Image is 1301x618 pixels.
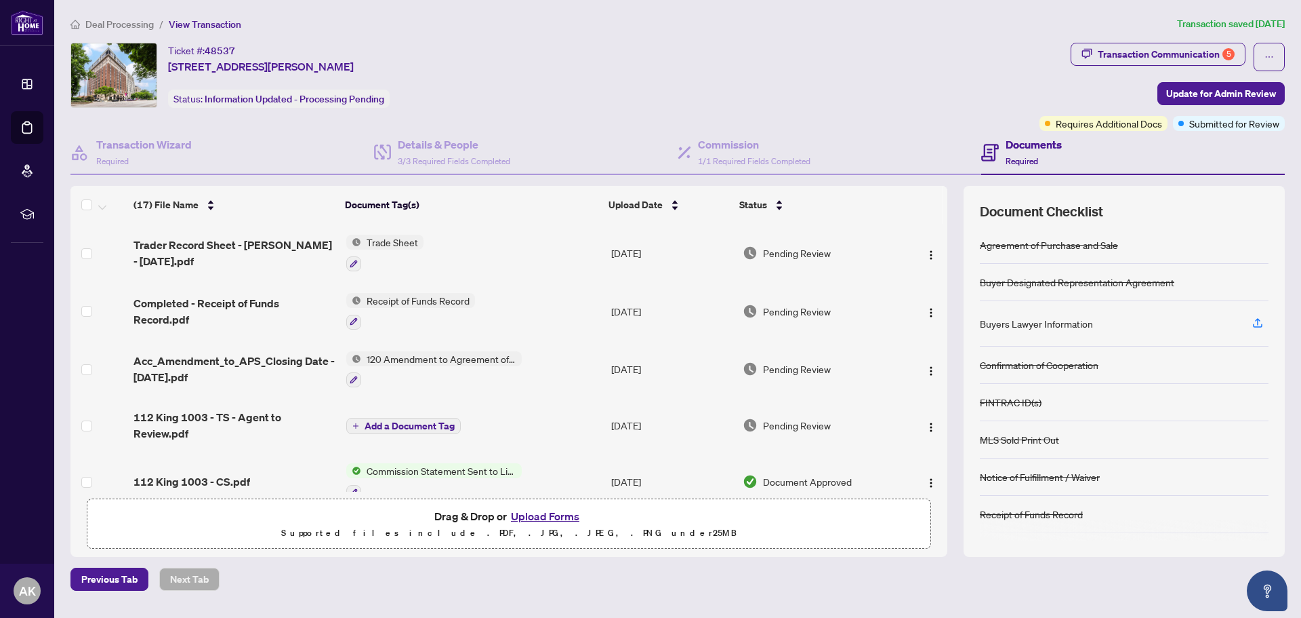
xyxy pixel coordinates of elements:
[920,301,942,322] button: Logo
[926,307,936,318] img: Logo
[81,568,138,590] span: Previous Tab
[346,418,461,434] button: Add a Document Tag
[1157,82,1285,105] button: Update for Admin Review
[606,341,737,399] td: [DATE]
[926,478,936,488] img: Logo
[70,20,80,29] span: home
[168,58,354,75] span: [STREET_ADDRESS][PERSON_NAME]
[361,235,424,250] span: Trade Sheet
[19,581,36,600] span: AK
[133,237,335,269] span: Trader Record Sheet - [PERSON_NAME] - [DATE].pdf
[1247,571,1287,611] button: Open asap
[606,282,737,341] td: [DATE]
[168,90,390,108] div: Status:
[920,358,942,380] button: Logo
[1264,52,1274,62] span: ellipsis
[920,471,942,493] button: Logo
[980,395,1041,410] div: FINTRAC ID(s)
[763,304,831,319] span: Pending Review
[365,421,455,431] span: Add a Document Tag
[763,418,831,433] span: Pending Review
[205,93,384,105] span: Information Updated - Processing Pending
[168,43,235,58] div: Ticket #:
[698,136,810,153] h4: Commission
[980,275,1174,290] div: Buyer Designated Representation Agreement
[743,362,758,376] img: Document Status
[926,366,936,376] img: Logo
[71,43,157,107] img: IMG-X12314212_1.jpg
[1177,16,1285,32] article: Transaction saved [DATE]
[96,525,922,541] p: Supported files include .PDF, .JPG, .JPEG, .PNG under 25 MB
[346,417,461,434] button: Add a Document Tag
[133,197,199,212] span: (17) File Name
[1071,43,1245,66] button: Transaction Communication5
[980,507,1083,522] div: Receipt of Funds Record
[361,463,522,478] span: Commission Statement Sent to Listing Brokerage
[763,246,831,260] span: Pending Review
[743,474,758,489] img: Document Status
[361,351,522,366] span: 120 Amendment to Agreement of Purchase and Sale
[346,351,361,366] img: Status Icon
[346,351,522,388] button: Status Icon120 Amendment to Agreement of Purchase and Sale
[743,304,758,319] img: Document Status
[398,156,510,166] span: 3/3 Required Fields Completed
[346,293,475,330] button: Status IconReceipt of Funds Record
[133,353,335,385] span: Acc_Amendment_to_APS_Closing Date - [DATE].pdf
[85,18,154,31] span: Deal Processing
[346,463,361,478] img: Status Icon
[398,136,510,153] h4: Details & People
[980,237,1118,252] div: Agreement of Purchase and Sale
[926,250,936,260] img: Logo
[606,398,737,452] td: [DATE]
[96,156,129,166] span: Required
[1056,116,1162,131] span: Requires Additional Docs
[1006,136,1062,153] h4: Documents
[346,235,361,250] img: Status Icon
[698,156,810,166] span: 1/1 Required Fields Completed
[743,418,758,433] img: Document Status
[1222,48,1235,60] div: 5
[133,409,335,442] span: 112 King 1003 - TS - Agent to Review.pdf
[361,293,475,308] span: Receipt of Funds Record
[96,136,192,153] h4: Transaction Wizard
[1166,83,1276,104] span: Update for Admin Review
[608,197,663,212] span: Upload Date
[1006,156,1038,166] span: Required
[87,499,930,549] span: Drag & Drop orUpload FormsSupported files include .PDF, .JPG, .JPEG, .PNG under25MB
[980,432,1059,447] div: MLS Sold Print Out
[606,452,737,511] td: [DATE]
[1189,116,1279,131] span: Submitted for Review
[352,423,359,429] span: plus
[11,10,43,35] img: logo
[70,568,148,591] button: Previous Tab
[507,507,583,525] button: Upload Forms
[606,224,737,282] td: [DATE]
[603,186,734,224] th: Upload Date
[346,293,361,308] img: Status Icon
[346,235,424,271] button: Status IconTrade Sheet
[133,474,250,490] span: 112 King 1003 - CS.pdf
[739,197,767,212] span: Status
[339,186,604,224] th: Document Tag(s)
[205,45,235,57] span: 48537
[980,358,1098,372] div: Confirmation of Cooperation
[734,186,897,224] th: Status
[763,474,852,489] span: Document Approved
[980,316,1093,331] div: Buyers Lawyer Information
[128,186,339,224] th: (17) File Name
[159,16,163,32] li: /
[743,246,758,260] img: Document Status
[133,295,335,328] span: Completed - Receipt of Funds Record.pdf
[920,414,942,436] button: Logo
[159,568,220,591] button: Next Tab
[980,469,1100,484] div: Notice of Fulfillment / Waiver
[434,507,583,525] span: Drag & Drop or
[346,463,522,500] button: Status IconCommission Statement Sent to Listing Brokerage
[920,242,942,264] button: Logo
[926,422,936,433] img: Logo
[980,202,1103,221] span: Document Checklist
[1098,43,1235,65] div: Transaction Communication
[169,18,241,31] span: View Transaction
[763,362,831,376] span: Pending Review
